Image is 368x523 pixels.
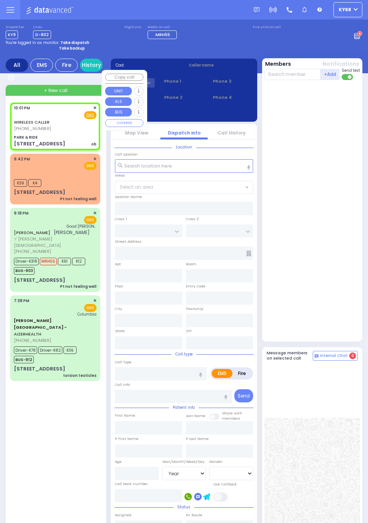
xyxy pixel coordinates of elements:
[14,236,94,248] span: ר' [PERSON_NAME][DEMOGRAPHIC_DATA]
[77,311,97,317] span: Columbia
[14,258,39,265] span: Driver-K318
[86,112,94,118] u: EMS
[63,346,77,354] span: K36
[186,413,205,419] label: Last Name
[313,351,358,361] button: Internal Chat 0
[116,110,184,116] label: Last 3 location
[115,481,148,487] label: Call back number
[14,210,29,216] span: 9:18 PM
[72,258,85,265] span: K12
[14,179,27,187] span: K39
[14,317,67,330] span: [PERSON_NAME][GEOGRAPHIC_DATA] -
[93,298,97,304] span: ✕
[14,248,51,254] span: [PHONE_NUMBER]
[115,306,122,311] label: City
[186,284,205,289] label: Entry Code
[254,7,259,13] img: message.svg
[213,78,252,85] span: Phone 3
[84,304,97,312] span: EMS
[172,351,196,357] span: Call type
[265,60,291,68] button: Members
[115,173,125,178] label: Areas
[58,258,71,265] span: K61
[30,59,53,72] div: EMS
[116,62,179,68] label: Cad:
[44,87,68,94] span: + New call
[63,373,97,378] div: torsion testicles
[14,337,51,343] span: [PHONE_NUMBER]
[320,353,348,358] span: Internal Chat
[55,59,78,72] div: Fire
[60,196,97,202] div: Pt not feeling well
[186,328,192,334] label: ZIP
[164,94,204,101] span: Phone 2
[14,277,65,284] div: [STREET_ADDRESS]
[213,94,252,101] span: Phone 4
[115,194,142,200] label: Location Name
[26,5,76,15] img: Logo
[54,229,90,236] span: [PERSON_NAME]
[333,2,362,17] button: ky68
[323,60,359,68] button: Notifications
[14,230,50,236] a: [PERSON_NAME]
[28,179,41,187] span: K4
[115,459,122,464] label: Age
[115,216,127,222] label: Cross 1
[186,512,202,518] label: En Route
[342,73,354,81] label: Turn off text
[267,351,313,360] h5: Message members on selected call
[173,504,194,510] span: Status
[84,162,97,170] span: EMS
[189,62,253,68] label: Caller name
[115,261,121,267] label: Apt
[115,360,131,365] label: Call Type
[105,97,132,106] button: ALS
[60,284,97,289] div: Pt not feeling well
[14,317,67,337] a: AIZERHEALTH
[186,261,196,267] label: Room
[80,59,103,72] a: History
[105,108,132,116] button: BUS
[222,411,242,416] small: Share with
[6,30,18,39] span: KY9
[315,354,318,358] img: comment-alt.png
[164,78,204,85] span: Phone 1
[40,258,57,265] span: MRH55
[253,25,281,30] label: Fire units on call
[14,189,65,196] div: [STREET_ADDRESS]
[339,6,351,13] span: ky68
[124,25,141,30] label: Night unit
[212,369,232,378] label: EMS
[6,25,24,30] label: Dispatcher
[213,482,237,487] label: Use Callback
[14,125,51,132] span: [PHONE_NUMBER]
[14,356,34,363] span: BUS-912
[93,105,97,111] span: ✕
[209,459,223,464] label: Gender
[222,416,240,421] span: members
[14,135,38,140] div: PARK & RIDE
[14,105,30,111] span: 10:01 PM
[169,405,199,410] span: Patient info
[232,369,252,378] label: Fire
[217,130,246,136] a: Call History
[115,239,142,244] label: Street Address
[155,32,170,38] span: MRH55
[321,69,339,80] button: +Add
[186,216,199,222] label: Cross 2
[6,59,28,72] div: All
[115,328,125,334] label: State
[234,389,253,402] button: Send
[125,130,148,136] a: Map View
[14,156,30,162] span: 9:42 PM
[93,210,97,216] span: ✕
[105,87,132,95] button: UNIT
[168,130,201,136] a: Dispatch info
[115,284,123,289] label: Floor
[115,159,253,173] input: Search location here
[115,152,138,157] label: Call Location
[38,346,62,354] span: Driver-K82
[186,436,209,441] label: P Last Name
[186,306,203,311] label: Township
[162,459,206,464] div: Year/Month/Week/Day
